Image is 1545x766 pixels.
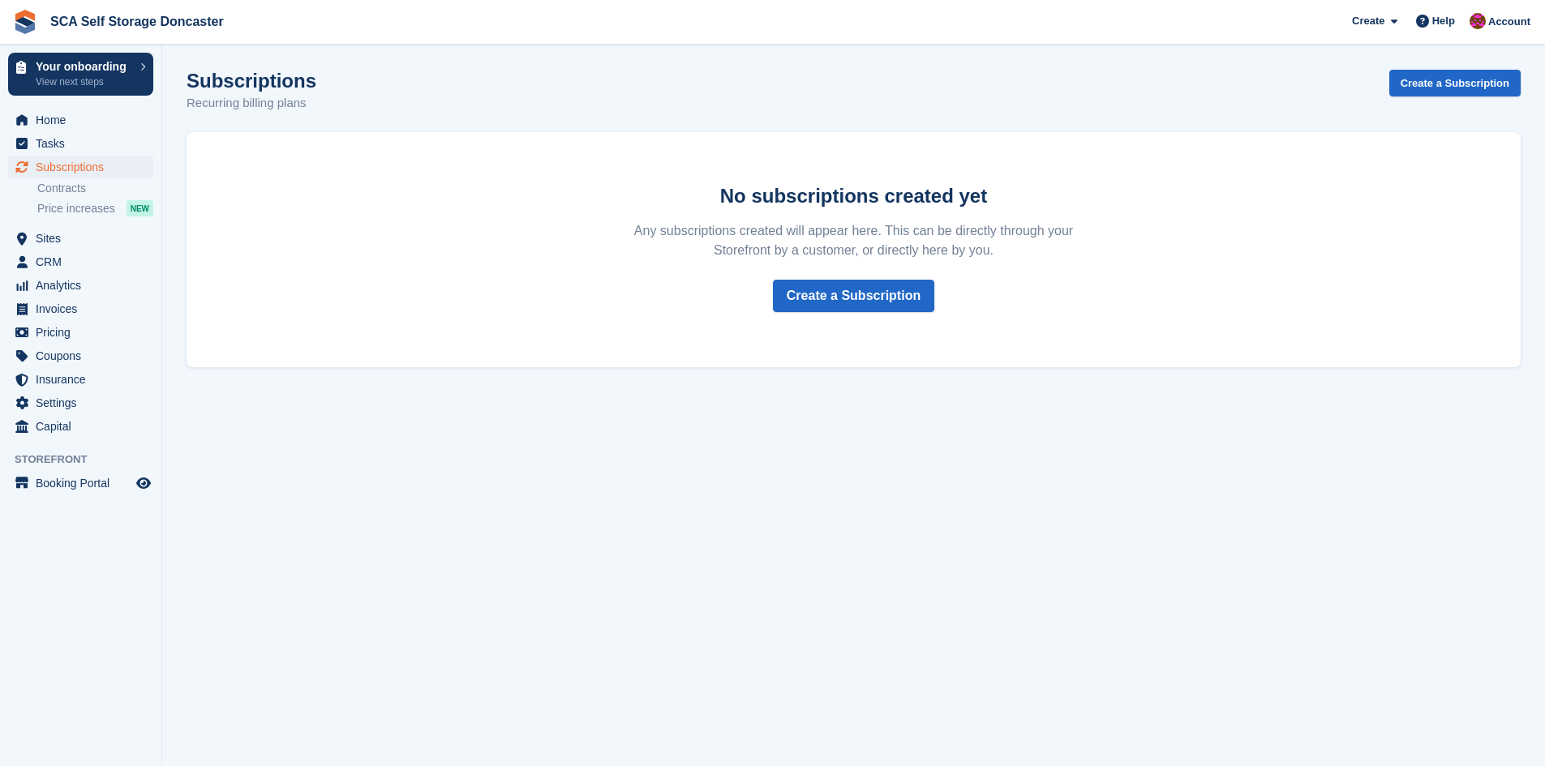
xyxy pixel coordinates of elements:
[36,132,133,155] span: Tasks
[8,250,153,273] a: menu
[1352,13,1384,29] span: Create
[773,280,934,312] a: Create a Subscription
[36,321,133,344] span: Pricing
[36,250,133,273] span: CRM
[8,227,153,250] a: menu
[36,392,133,414] span: Settings
[8,321,153,344] a: menu
[36,415,133,438] span: Capital
[1389,70,1521,96] a: Create a Subscription
[8,297,153,320] a: menu
[187,94,316,113] p: Recurring billing plans
[1432,13,1455,29] span: Help
[36,274,133,297] span: Analytics
[8,392,153,414] a: menu
[8,132,153,155] a: menu
[1488,14,1530,30] span: Account
[36,227,133,250] span: Sites
[8,368,153,391] a: menu
[37,201,115,216] span: Price increases
[36,368,133,391] span: Insurance
[36,156,133,178] span: Subscriptions
[36,472,133,494] span: Booking Portal
[8,274,153,297] a: menu
[36,297,133,320] span: Invoices
[8,156,153,178] a: menu
[13,10,37,34] img: stora-icon-8386f47178a22dfd0bd8f6a31ec36ba5ce8667c1dd55bd0f319d3a0aa187defe.svg
[8,109,153,131] a: menu
[8,53,153,96] a: Your onboarding View next steps
[36,344,133,367] span: Coupons
[37,181,153,196] a: Contracts
[720,185,987,207] strong: No subscriptions created yet
[1470,13,1486,29] img: Sarah Race
[36,109,133,131] span: Home
[134,473,153,493] a: Preview store
[44,8,230,35] a: SCA Self Storage Doncaster
[36,75,132,89] p: View next steps
[36,61,132,72] p: Your onboarding
[187,70,316,92] h1: Subscriptions
[127,200,153,216] div: NEW
[8,415,153,438] a: menu
[8,472,153,494] a: menu
[15,451,161,468] span: Storefront
[37,199,153,217] a: Price increases NEW
[8,344,153,367] a: menu
[617,221,1091,260] p: Any subscriptions created will appear here. This can be directly through your Storefront by a cus...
